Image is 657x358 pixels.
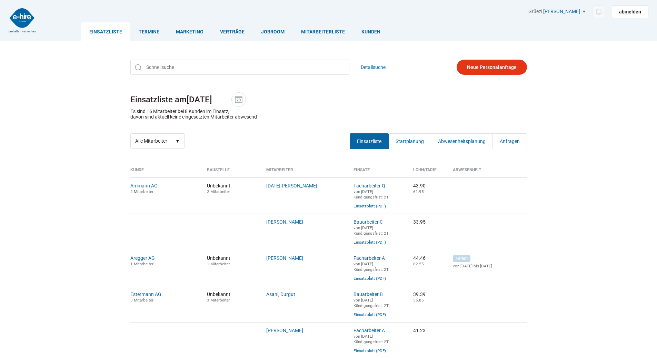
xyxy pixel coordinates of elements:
small: von [DATE] Kündigungsfrist: 2T [354,189,389,200]
small: von [DATE] Kündigungsfrist: 2T [354,298,389,308]
span: Unbekannt [207,291,256,303]
nobr: 33.95 [413,219,426,225]
nobr: 41.23 [413,328,426,333]
th: Abwesenheit [448,167,527,177]
a: Einsatzblatt (PDF) [354,312,386,317]
a: Termine [130,22,168,41]
a: Einsatzliste [350,133,389,149]
a: Einsatzliste [81,22,130,41]
a: Anfragen [492,133,527,149]
a: Abwesenheitsplanung [431,133,493,149]
small: 2 Mitarbeiter [130,189,153,194]
img: icon-date.svg [233,94,244,105]
a: Kunden [353,22,389,41]
a: abmelden [612,6,648,18]
small: von [DATE] Kündigungsfrist: 2T [354,262,389,272]
img: icon-notification.svg [594,8,603,16]
div: Grüezi [528,9,648,18]
th: Kunde [130,167,202,177]
th: Lohn/Tarif [408,167,448,177]
a: Asani, Durgut [266,291,295,297]
nobr: 43.90 [413,183,426,188]
small: 2 Mitarbeiter [207,189,230,194]
h1: Einsatzliste am [130,92,527,107]
a: [PERSON_NAME] [266,328,303,333]
a: Ammann AG [130,183,158,188]
img: logo2.png [9,8,36,32]
a: [PERSON_NAME] [266,255,303,261]
small: von [DATE] Kündigungsfrist: 2T [354,334,389,344]
span: Unbekannt [207,183,256,194]
a: Detailsuche [361,60,386,75]
a: [PERSON_NAME] [266,219,303,225]
a: Startplanung [388,133,431,149]
a: Verträge [212,22,253,41]
a: Neue Personalanfrage [457,60,527,75]
a: [PERSON_NAME] [543,9,580,14]
a: Facharbeiter A [354,328,385,333]
a: Einsatzblatt (PDF) [354,348,386,353]
span: Ferien [453,255,470,262]
nobr: 39.39 [413,291,426,297]
a: Facharbeiter A [354,255,385,261]
small: 62.25 [413,262,424,266]
a: Jobroom [253,22,293,41]
small: 56.85 [413,298,424,303]
a: Bauarbeiter B [354,291,383,297]
a: Aregger AG [130,255,155,261]
small: 61.95 [413,189,424,194]
span: Unbekannt [207,255,256,266]
a: Einsatzblatt (PDF) [354,204,386,208]
a: Marketing [168,22,212,41]
small: 1 Mitarbeiter [130,262,153,266]
p: Es sind 16 Mitarbeiter bei 8 Kunden im Einsatz, davon sind aktuell keine eingesetzten Mitarbeiter... [130,109,257,120]
a: Mitarbeiterliste [293,22,353,41]
small: von [DATE] Kündigungsfrist: 2T [354,225,389,236]
th: Baustelle [202,167,261,177]
small: 1 Mitarbeiter [207,262,230,266]
small: 3 Mitarbeiter [207,298,230,303]
th: Einsatz [348,167,408,177]
nobr: 44.46 [413,255,426,261]
small: 3 Mitarbeiter [130,298,153,303]
a: Einsatzblatt (PDF) [354,240,386,245]
th: Mitarbeiter [261,167,348,177]
a: Bauarbeiter C [354,219,383,225]
a: [DATE][PERSON_NAME] [266,183,317,188]
input: Schnellsuche [130,60,349,75]
a: Estermann AG [130,291,161,297]
small: von [DATE] bis [DATE] [453,264,527,268]
a: Einsatzblatt (PDF) [354,276,386,281]
a: Facharbeiter Q [354,183,385,188]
